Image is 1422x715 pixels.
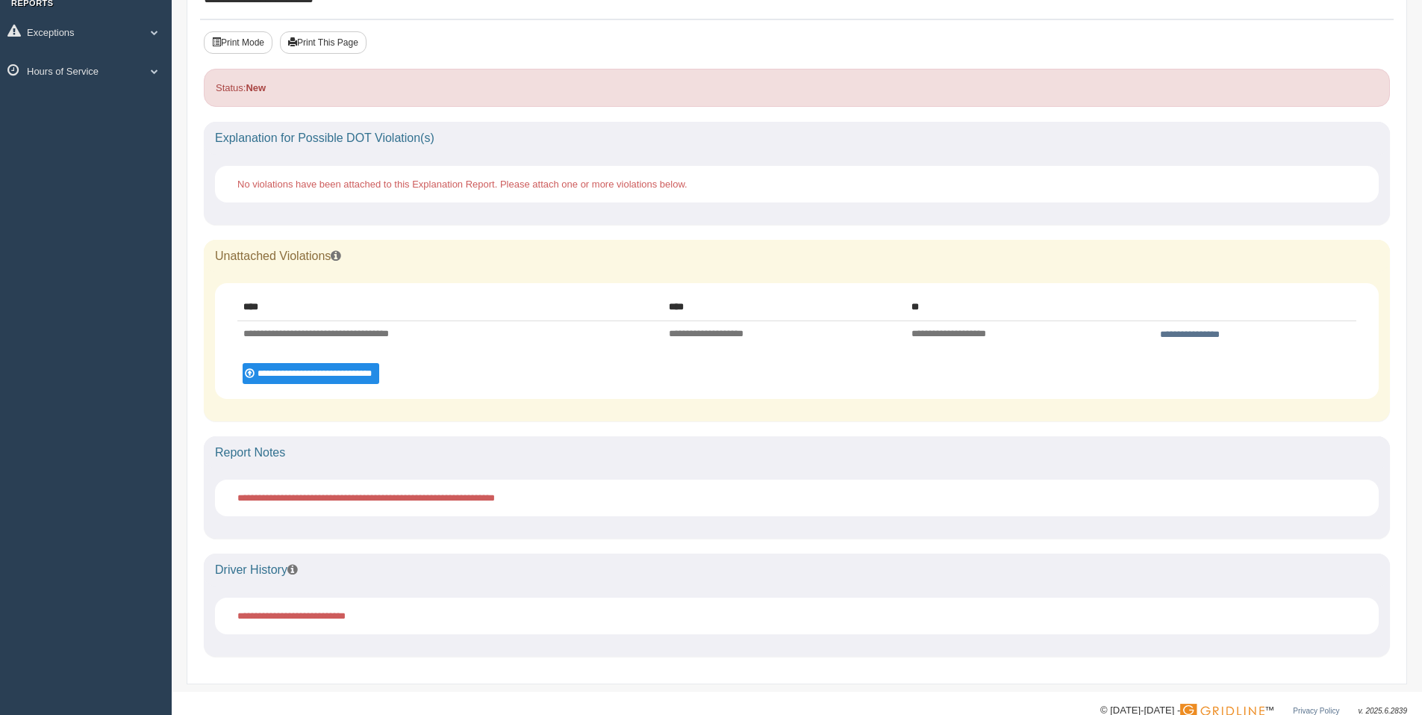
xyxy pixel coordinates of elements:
strong: New [246,82,266,93]
button: Print Mode [204,31,272,54]
div: Explanation for Possible DOT Violation(s) [204,122,1390,155]
span: v. 2025.6.2839 [1359,707,1407,715]
a: Privacy Policy [1293,707,1339,715]
div: Unattached Violations [204,240,1390,273]
div: Report Notes [204,436,1390,469]
div: Status: [204,69,1390,107]
div: Driver History [204,554,1390,586]
button: Print This Page [280,31,367,54]
span: No violations have been attached to this Explanation Report. Please attach one or more violations... [237,179,687,190]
